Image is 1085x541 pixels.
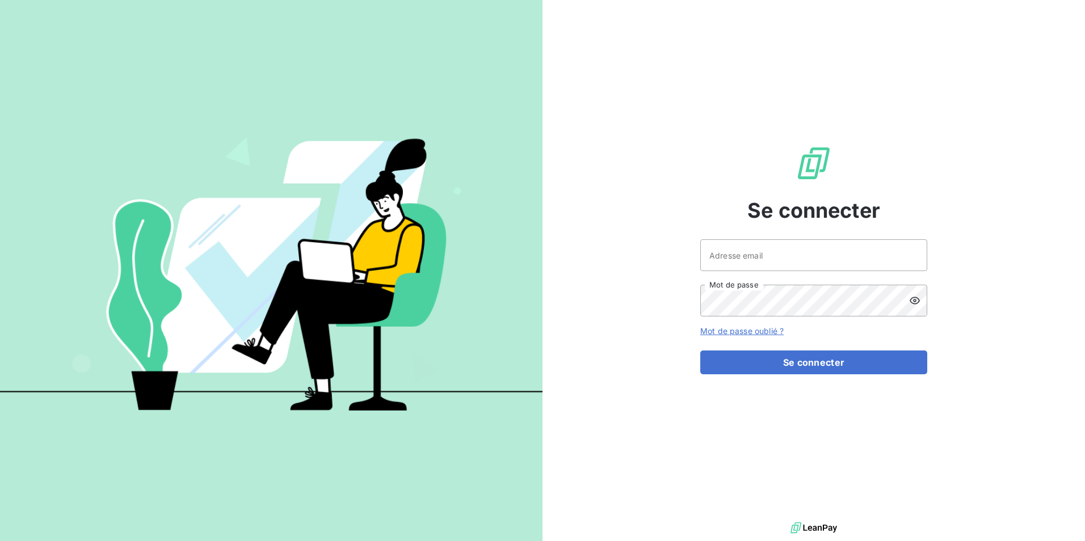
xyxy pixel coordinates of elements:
[747,195,880,226] span: Se connecter
[790,519,837,536] img: logo
[700,350,927,374] button: Se connecter
[796,145,832,181] img: Logo LeanPay
[700,326,784,336] a: Mot de passe oublié ?
[700,239,927,271] input: placeholder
